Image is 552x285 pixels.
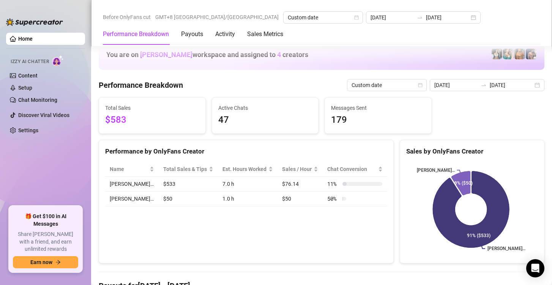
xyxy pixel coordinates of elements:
[105,146,387,157] div: Performance by OnlyFans Creator
[323,162,387,177] th: Chat Conversion
[55,260,61,265] span: arrow-right
[13,213,78,228] span: 🎁 Get $100 in AI Messages
[503,49,514,59] img: Zaddy
[105,104,199,112] span: Total Sales
[218,113,312,127] span: 47
[110,165,148,173] span: Name
[278,177,323,192] td: $76.14
[426,13,469,22] input: End date
[105,113,199,127] span: $583
[526,49,536,59] img: Axel
[105,192,159,206] td: [PERSON_NAME]…
[140,51,192,59] span: [PERSON_NAME]
[218,177,278,192] td: 7.0 h
[417,14,423,21] span: swap-right
[163,165,207,173] span: Total Sales & Tips
[331,113,425,127] span: 179
[13,256,78,268] button: Earn nowarrow-right
[218,192,278,206] td: 1.0 h
[99,80,183,90] h4: Performance Breakdown
[417,14,423,21] span: to
[288,12,358,23] span: Custom date
[492,49,502,59] img: Katy
[434,81,478,89] input: Start date
[181,30,203,39] div: Payouts
[30,259,52,265] span: Earn now
[526,259,544,277] div: Open Intercom Messenger
[247,30,283,39] div: Sales Metrics
[371,13,414,22] input: Start date
[327,180,339,188] span: 11 %
[278,162,323,177] th: Sales / Hour
[222,165,267,173] div: Est. Hours Worked
[327,165,377,173] span: Chat Conversion
[18,85,32,91] a: Setup
[103,30,169,39] div: Performance Breakdown
[18,36,33,42] a: Home
[218,104,312,112] span: Active Chats
[490,81,533,89] input: End date
[159,177,218,192] td: $533
[155,11,279,23] span: GMT+8 [GEOGRAPHIC_DATA]/[GEOGRAPHIC_DATA]
[327,195,339,203] span: 50 %
[282,165,312,173] span: Sales / Hour
[105,177,159,192] td: [PERSON_NAME]…
[352,79,422,91] span: Custom date
[406,146,538,157] div: Sales by OnlyFans Creator
[159,162,218,177] th: Total Sales & Tips
[18,112,69,118] a: Discover Viral Videos
[331,104,425,112] span: Messages Sent
[13,231,78,253] span: Share [PERSON_NAME] with a friend, and earn unlimited rewards
[418,83,423,87] span: calendar
[52,55,64,66] img: AI Chatter
[514,49,525,59] img: JG
[105,162,159,177] th: Name
[106,51,308,59] h1: You are on workspace and assigned to creators
[103,11,151,23] span: Before OnlyFans cut
[18,97,57,103] a: Chat Monitoring
[18,127,38,133] a: Settings
[278,192,323,206] td: $50
[215,30,235,39] div: Activity
[481,82,487,88] span: to
[159,192,218,206] td: $50
[487,246,525,252] text: [PERSON_NAME]…
[277,51,281,59] span: 4
[417,168,455,173] text: [PERSON_NAME]…
[481,82,487,88] span: swap-right
[354,15,359,20] span: calendar
[6,18,63,26] img: logo-BBDzfeDw.svg
[18,73,38,79] a: Content
[11,58,49,65] span: Izzy AI Chatter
